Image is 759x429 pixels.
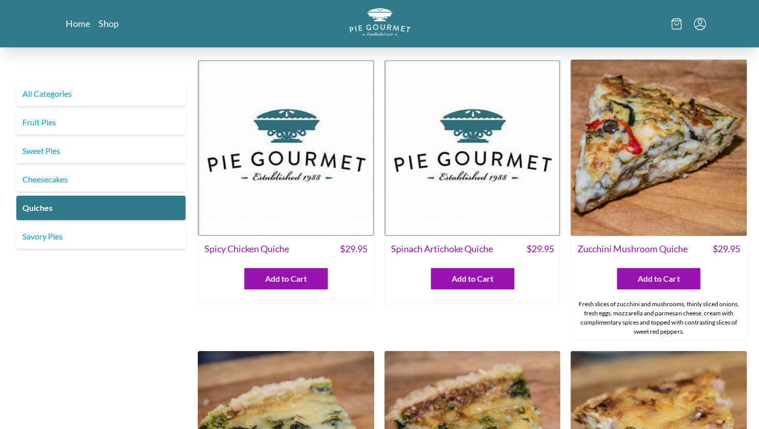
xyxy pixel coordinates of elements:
img: Spinach Artichoke Quiche [384,60,561,236]
a: All Categories [16,82,186,106]
span: $ 29.95 [713,242,740,256]
span: Add to Cart [265,273,307,285]
a: Fruit Pies [16,110,186,135]
button: Add to Cart [431,268,514,289]
a: Quiches [16,196,186,220]
span: Add to Cart [638,273,679,285]
button: Add to Cart [244,268,328,289]
span: Spicy Chicken Quiche [204,242,289,256]
a: Cheesecakes [16,167,186,192]
span: Spinach Artichoke Quiche [391,242,493,256]
button: Menu [694,18,706,30]
div: Fresh slices of zucchini and mushrooms, thinly sliced onions, fresh eggs, mozzarella and parmesan... [571,296,746,340]
button: Add to Cart [617,268,700,289]
a: Sweet Pies [16,139,186,163]
img: Spicy Chicken Quiche [198,60,374,236]
img: logo [349,8,410,36]
img: Zucchini Mushroom Quiche [570,60,747,236]
a: Shop [98,17,119,30]
a: Logo [349,8,410,39]
span: $ 29.95 [340,242,368,256]
span: Zucchini Mushroom Quiche [577,242,687,256]
a: Home [66,17,90,30]
span: Add to Cart [452,273,493,285]
a: Savory Pies [16,224,186,249]
span: $ 29.95 [526,242,554,256]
